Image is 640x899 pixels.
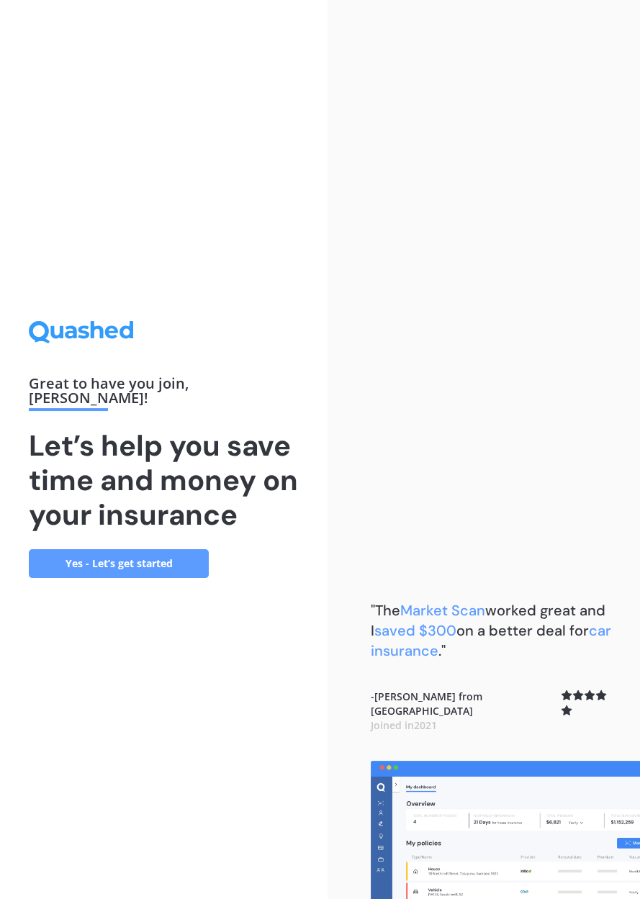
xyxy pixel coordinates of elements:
span: saved $300 [374,621,456,640]
b: "The worked great and I on a better deal for ." [371,601,611,660]
b: - [PERSON_NAME] from [GEOGRAPHIC_DATA] [371,690,561,732]
span: car insurance [371,621,611,660]
span: Joined in 2021 [371,718,437,732]
div: Great to have you join , [PERSON_NAME] ! [29,376,299,411]
a: Yes - Let’s get started [29,549,209,578]
span: Market Scan [400,601,485,620]
h1: Let’s help you save time and money on your insurance [29,428,299,532]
